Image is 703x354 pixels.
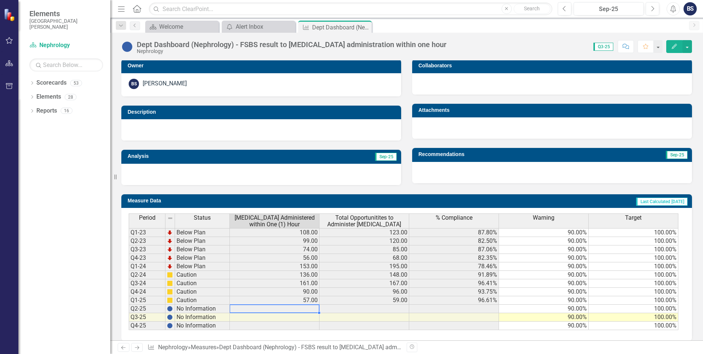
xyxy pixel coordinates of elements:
[499,288,589,296] td: 90.00%
[320,254,409,262] td: 68.00
[320,228,409,237] td: 123.00
[409,254,499,262] td: 82.35%
[128,109,397,115] h3: Description
[230,237,320,245] td: 99.00
[321,215,407,227] span: Total Opportunitites to Administer [MEDICAL_DATA]
[167,238,173,244] img: TnMDeAgwAPMxUmUi88jYAAAAAElFTkSuQmCC
[167,323,173,329] img: BgCOk07PiH71IgAAAABJRU5ErkJggg==
[29,9,103,18] span: Elements
[589,228,678,237] td: 100.00%
[194,215,211,221] span: Status
[143,79,187,88] div: [PERSON_NAME]
[129,79,139,89] div: BS
[159,22,217,31] div: Welcome
[175,262,230,271] td: Below Plan
[70,80,82,86] div: 53
[175,271,230,279] td: Caution
[175,279,230,288] td: Caution
[61,108,72,114] div: 16
[593,43,613,51] span: Q3-25
[418,63,688,68] h3: Collaborators
[375,153,397,161] span: Sep-25
[625,215,642,221] span: Target
[499,279,589,288] td: 90.00%
[36,79,67,87] a: Scorecards
[230,262,320,271] td: 153.00
[175,245,230,254] td: Below Plan
[409,296,499,305] td: 96.61%
[128,153,258,159] h3: Analysis
[29,18,103,30] small: [GEOGRAPHIC_DATA][PERSON_NAME]
[499,245,589,254] td: 90.00%
[167,272,173,278] img: cBAA0RP0Y6D5n+AAAAAElFTkSuQmCC
[514,4,550,14] button: Search
[499,296,589,305] td: 90.00%
[129,288,165,296] td: Q4-24
[230,245,320,254] td: 74.00
[320,271,409,279] td: 148.00
[409,237,499,245] td: 82.50%
[418,107,688,113] h3: Attachments
[589,313,678,322] td: 100.00%
[147,343,401,352] div: » »
[231,215,318,227] span: [MEDICAL_DATA] Administered within One (1) Hour
[29,41,103,50] a: Nephrology
[129,262,165,271] td: Q1-24
[589,296,678,305] td: 100.00%
[224,22,293,31] a: Alert Inbox
[175,322,230,330] td: No Information
[167,263,173,269] img: TnMDeAgwAPMxUmUi88jYAAAAAElFTkSuQmCC
[666,151,688,159] span: Sep-25
[167,297,173,303] img: cBAA0RP0Y6D5n+AAAAAElFTkSuQmCC
[409,271,499,279] td: 91.89%
[499,262,589,271] td: 90.00%
[499,322,589,330] td: 90.00%
[320,262,409,271] td: 195.00
[129,271,165,279] td: Q2-24
[167,230,173,236] img: TnMDeAgwAPMxUmUi88jYAAAAAElFTkSuQmCC
[589,288,678,296] td: 100.00%
[499,305,589,313] td: 90.00%
[320,279,409,288] td: 167.00
[230,279,320,288] td: 161.00
[129,254,165,262] td: Q4-23
[121,41,133,53] img: No Information
[436,215,472,221] span: % Compliance
[29,59,103,71] input: Search Below...
[129,245,165,254] td: Q3-23
[409,279,499,288] td: 96.41%
[533,215,554,221] span: Warning
[175,313,230,322] td: No Information
[574,2,644,15] button: Sep-25
[409,262,499,271] td: 78.46%
[589,322,678,330] td: 100.00%
[589,271,678,279] td: 100.00%
[175,296,230,305] td: Caution
[128,63,397,68] h3: Owner
[499,313,589,322] td: 90.00%
[175,288,230,296] td: Caution
[167,215,173,221] img: 8DAGhfEEPCf229AAAAAElFTkSuQmCC
[129,296,165,305] td: Q1-25
[219,344,465,351] div: Dept Dashboard (Nephrology) - FSBS result to [MEDICAL_DATA] administration within one hour
[129,279,165,288] td: Q3-24
[524,6,540,11] span: Search
[149,3,552,15] input: Search ClearPoint...
[236,22,293,31] div: Alert Inbox
[128,198,347,203] h3: Measure Data
[230,296,320,305] td: 57.00
[589,279,678,288] td: 100.00%
[175,228,230,237] td: Below Plan
[129,228,165,237] td: Q1-23
[589,245,678,254] td: 100.00%
[129,313,165,322] td: Q3-25
[167,255,173,261] img: TnMDeAgwAPMxUmUi88jYAAAAAElFTkSuQmCC
[36,93,61,101] a: Elements
[137,49,446,54] div: Nephrology
[175,237,230,245] td: Below Plan
[499,228,589,237] td: 90.00%
[167,289,173,295] img: cBAA0RP0Y6D5n+AAAAAElFTkSuQmCC
[576,5,641,14] div: Sep-25
[684,2,697,15] button: BS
